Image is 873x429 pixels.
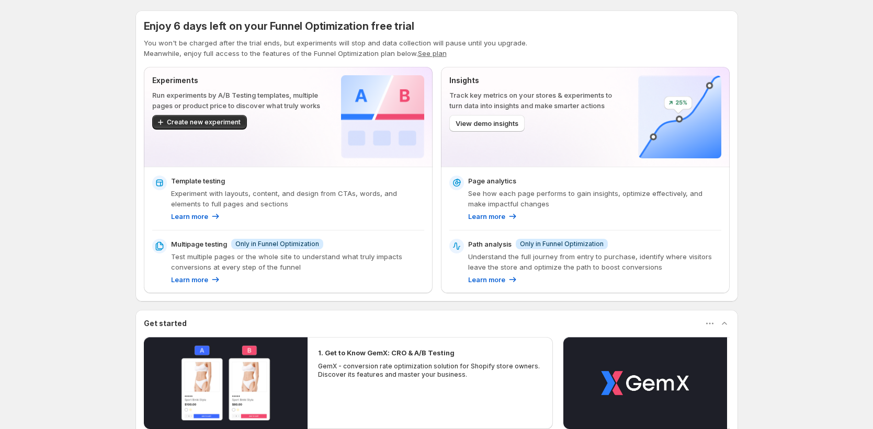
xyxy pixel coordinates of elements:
p: Template testing [171,176,225,186]
img: Experiments [341,75,424,158]
a: Learn more [468,211,518,222]
span: View demo insights [456,118,518,129]
p: Understand the full journey from entry to purchase, identify where visitors leave the store and o... [468,251,721,272]
h2: 1. Get to Know GemX: CRO & A/B Testing [318,347,455,358]
p: Path analysis [468,239,512,249]
p: Test multiple pages or the whole site to understand what truly impacts conversions at every step ... [171,251,424,272]
p: Experiment with layouts, content, and design from CTAs, words, and elements to full pages and sec... [171,188,424,209]
p: Learn more [468,211,505,222]
span: Create new experiment [167,118,241,126]
p: Run experiments by A/B Testing templates, multiple pages or product price to discover what truly ... [152,90,324,111]
button: Play video [563,337,727,429]
p: Learn more [171,211,208,222]
p: Insights [449,75,621,86]
button: See plan [418,49,447,57]
span: Only in Funnel Optimization [235,240,319,248]
p: Meanwhile, enjoy full access to the features of the Funnel Optimization plan below. [144,48,730,59]
p: Page analytics [468,176,516,186]
p: You won't be charged after the trial ends, but experiments will stop and data collection will pau... [144,38,730,48]
span: Enjoy 6 days left on your Funnel Optimization free trial [144,20,414,32]
p: GemX - conversion rate optimization solution for Shopify store owners. Discover its features and ... [318,362,543,379]
a: Learn more [468,274,518,285]
p: Track key metrics on your stores & experiments to turn data into insights and make smarter actions [449,90,621,111]
p: Learn more [468,274,505,285]
p: See how each page performs to gain insights, optimize effectively, and make impactful changes [468,188,721,209]
button: Create new experiment [152,115,247,130]
p: Multipage testing [171,239,227,249]
p: Experiments [152,75,324,86]
button: Play video [144,337,308,429]
a: Learn more [171,274,221,285]
a: Learn more [171,211,221,222]
button: View demo insights [449,115,525,132]
span: Only in Funnel Optimization [520,240,604,248]
h3: Get started [144,318,187,329]
p: Learn more [171,274,208,285]
img: Insights [638,75,721,158]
